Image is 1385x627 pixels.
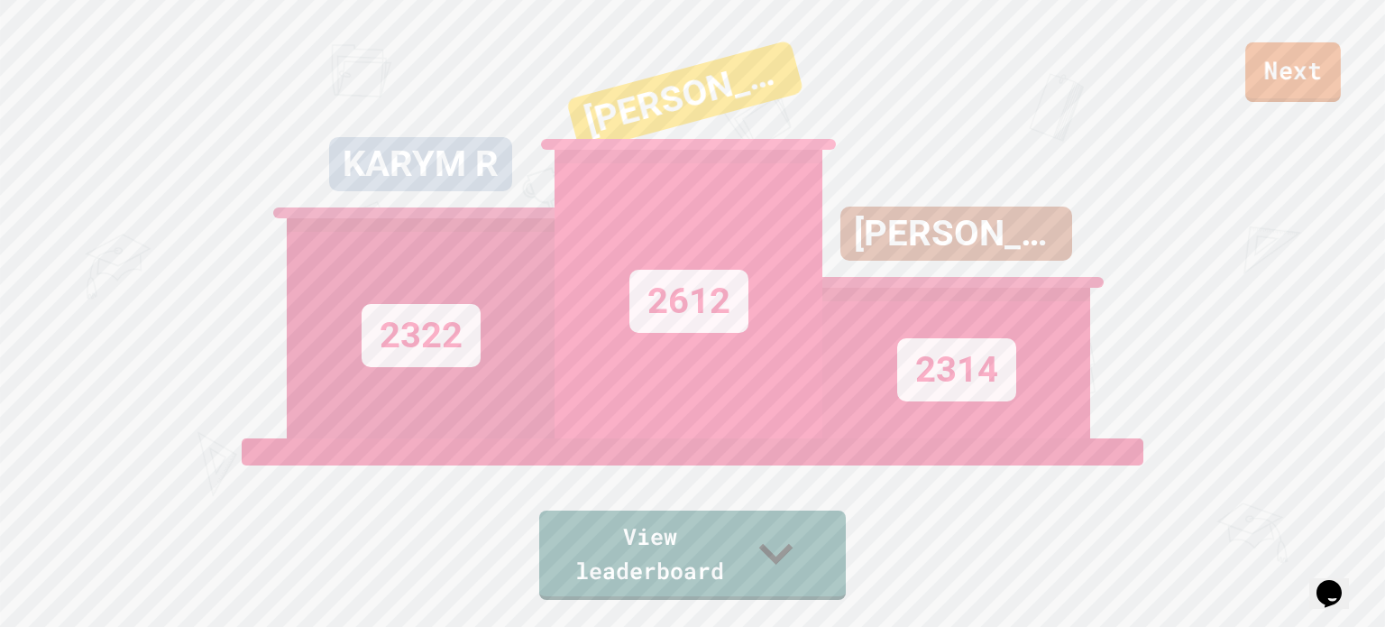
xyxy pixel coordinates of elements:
div: KARYM R [329,137,512,191]
div: [PERSON_NAME] [566,40,804,152]
a: View leaderboard [539,511,846,600]
div: 2314 [897,338,1016,401]
div: 2612 [629,270,748,333]
div: 2322 [362,304,481,367]
a: Next [1245,42,1341,102]
div: [PERSON_NAME] [840,207,1072,261]
iframe: chat widget [1309,555,1367,609]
